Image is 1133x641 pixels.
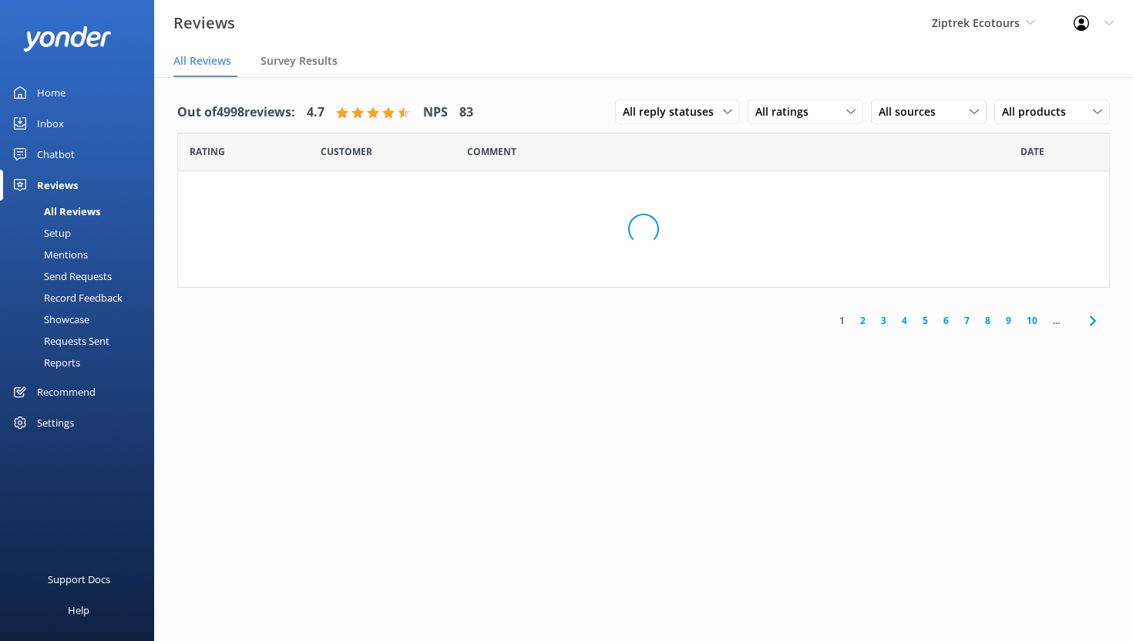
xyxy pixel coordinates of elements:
[9,330,109,352] div: Requests Sent
[9,287,154,309] a: Record Feedback
[9,352,154,373] a: Reports
[9,309,154,330] a: Showcase
[37,77,66,108] div: Home
[9,265,112,287] div: Send Requests
[9,201,154,222] a: All Reviews
[9,201,100,222] div: All Reviews
[37,407,74,438] div: Settings
[9,222,154,244] a: Setup
[9,287,123,309] div: Record Feedback
[852,313,873,328] a: 2
[68,595,89,626] div: Help
[894,313,915,328] a: 4
[37,376,96,407] div: Recommend
[23,26,112,52] img: yonder-white-logo.png
[977,313,998,328] a: 8
[37,108,64,139] div: Inbox
[37,139,75,170] div: Chatbot
[623,103,723,120] span: All reply statuses
[321,144,372,159] span: Date
[1020,144,1044,159] span: Date
[9,352,80,373] div: Reports
[467,144,516,159] span: Question
[307,103,324,123] h4: 4.7
[1045,313,1067,328] span: ...
[879,103,945,120] span: All sources
[1019,313,1045,328] a: 10
[936,313,956,328] a: 6
[832,313,852,328] a: 1
[459,103,473,123] h4: 83
[9,244,154,265] a: Mentions
[755,103,818,120] span: All ratings
[873,313,894,328] a: 3
[9,265,154,287] a: Send Requests
[173,11,235,35] h3: Reviews
[915,313,936,328] a: 5
[37,170,78,201] div: Reviews
[9,222,71,244] div: Setup
[48,564,110,595] div: Support Docs
[9,309,89,330] div: Showcase
[173,53,231,69] span: All Reviews
[9,330,154,352] a: Requests Sent
[932,15,1020,30] span: Ziptrek Ecotours
[1002,103,1075,120] span: All products
[956,313,977,328] a: 7
[261,53,338,69] span: Survey Results
[998,313,1019,328] a: 9
[423,103,448,123] h4: NPS
[9,244,88,265] div: Mentions
[177,103,295,123] h4: Out of 4998 reviews:
[190,144,225,159] span: Date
